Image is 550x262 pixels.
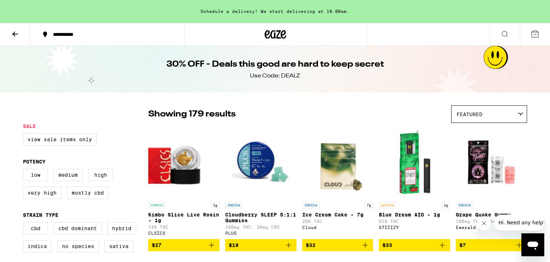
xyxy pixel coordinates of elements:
[306,242,315,248] span: $32
[302,202,319,208] p: INDICA
[167,58,384,71] h1: 30% OFF - Deals this good are hard to keep secret
[379,202,396,208] p: SATIVA
[23,123,36,129] legend: Sale
[23,187,61,199] label: Very High
[459,242,466,248] span: $7
[494,215,544,230] iframe: Message from company
[67,187,108,199] label: Mostly CBD
[250,72,300,80] div: Use Code: DEALZ
[302,127,373,239] a: Open page for Ice Cream Cake - 7g from Cloud
[148,202,165,208] p: HYBRID
[456,219,527,224] p: 100mg THC: 10mg CBD
[456,239,527,251] button: Add to bag
[225,212,296,223] p: Cloudberry SLEEP 5:1:1 Gummies
[225,239,296,251] button: Add to bag
[477,216,491,230] iframe: Close message
[148,108,236,120] p: Showing 179 results
[379,212,450,218] p: Blue Dream AIO - 1g
[148,239,219,251] button: Add to bag
[225,231,296,235] div: PLUS
[225,202,242,208] p: INDICA
[456,127,527,198] img: Emerald Sky - Grape Quake Gummy
[365,202,373,208] p: 7g
[379,225,450,230] div: STIIIZY
[456,212,527,218] p: Grape Quake Gummy
[379,127,450,198] img: STIIIZY - Blue Dream AIO - 1g
[225,127,296,198] img: PLUS - Cloudberry SLEEP 5:1:1 Gummies
[302,127,373,198] img: Cloud - Ice Cream Cake - 7g
[382,242,392,248] span: $33
[107,222,136,234] label: Hybrid
[88,169,113,181] label: High
[148,231,219,235] div: CLSICS
[54,222,102,234] label: CBD Dominant
[148,127,219,239] a: Open page for Kimbo Slice Live Rosin - 1g from CLSICS
[302,225,373,230] div: Cloud
[225,127,296,239] a: Open page for Cloudberry SLEEP 5:1:1 Gummies from PLUS
[457,111,482,117] span: Featured
[456,127,527,239] a: Open page for Grape Quake Gummy from Emerald Sky
[54,169,82,181] label: Medium
[379,127,450,239] a: Open page for Blue Dream AIO - 1g from STIIIZY
[4,5,52,11] span: Hi. Need any help?
[23,212,58,218] legend: Strain Type
[379,239,450,251] button: Add to bag
[379,219,450,224] p: 91% THC
[456,225,527,230] div: Emerald Sky
[302,239,373,251] button: Add to bag
[148,212,219,223] p: Kimbo Slice Live Rosin - 1g
[23,159,45,165] legend: Potency
[442,202,450,208] p: 1g
[302,212,373,218] p: Ice Cream Cake - 7g
[23,240,52,252] label: Indica
[57,240,99,252] label: No Species
[211,202,219,208] p: 1g
[148,225,219,229] p: 74% THC
[229,242,238,248] span: $19
[152,242,161,248] span: $27
[23,169,48,181] label: Low
[148,127,219,198] img: CLSICS - Kimbo Slice Live Rosin - 1g
[302,219,373,224] p: 26% THC
[456,202,473,208] p: INDICA
[23,222,48,234] label: CBD
[105,240,133,252] label: Sativa
[23,133,97,146] label: View Sale Items Only
[225,225,296,229] p: 100mg THC: 20mg CBD
[521,233,544,256] iframe: Button to launch messaging window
